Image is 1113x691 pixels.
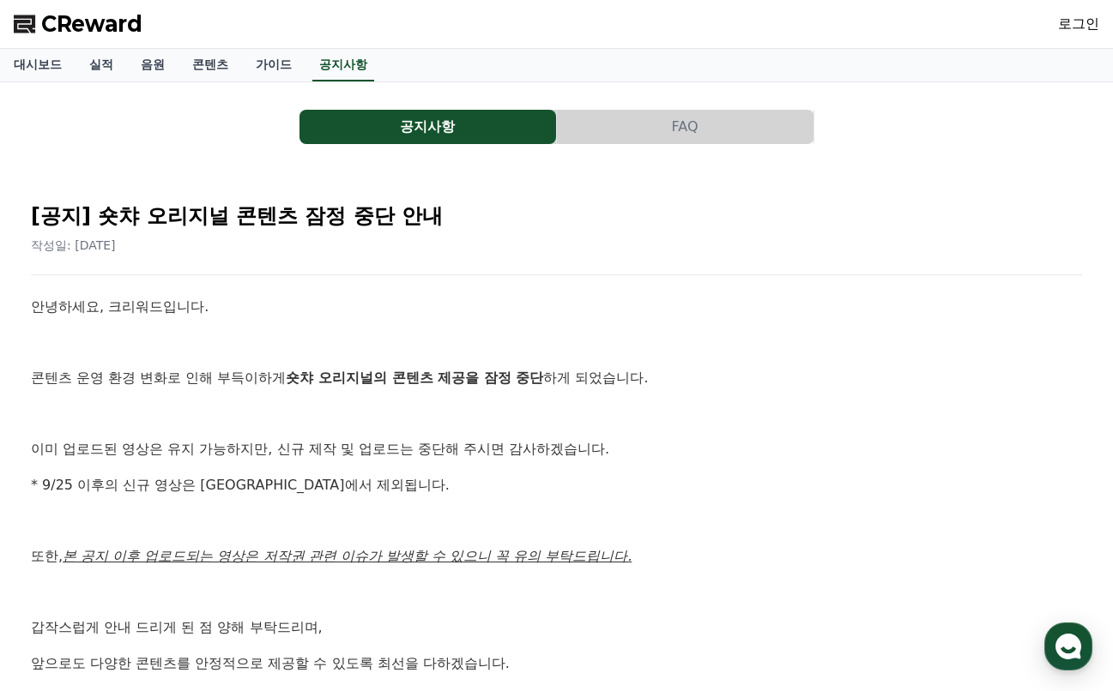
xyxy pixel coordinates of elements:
p: 안녕하세요, 크리워드입니다. [31,296,1082,318]
a: 대화 [113,544,221,586]
a: 설정 [221,544,330,586]
strong: 숏챠 오리지널의 콘텐츠 제공을 잠정 중단 [286,370,543,386]
a: 실적 [76,49,127,81]
a: 홈 [5,544,113,586]
p: 콘텐츠 운영 환경 변화로 인해 부득이하게 하게 되었습니다. [31,367,1082,389]
h2: [공지] 숏챠 오리지널 콘텐츠 잠정 중단 안내 [31,202,1082,230]
p: 이미 업로드된 영상은 유지 가능하지만, 신규 제작 및 업로드는 중단해 주시면 감사하겠습니다. [31,438,1082,460]
u: 본 공지 이후 업로드되는 영상은 저작권 관련 이슈가 발생할 수 있으니 꼭 유의 부탁드립니다. [63,548,632,564]
a: FAQ [557,110,814,144]
a: 공지사항 [312,49,374,81]
p: 또한, [31,545,1082,568]
a: 음원 [127,49,178,81]
span: 홈 [54,569,64,583]
p: 앞으로도 다양한 콘텐츠를 안정적으로 제공할 수 있도록 최선을 다하겠습니다. [31,652,1082,675]
span: 설정 [265,569,286,583]
a: 가이드 [242,49,305,81]
a: 콘텐츠 [178,49,242,81]
a: CReward [14,10,142,38]
a: 공지사항 [299,110,557,144]
a: 로그인 [1058,14,1099,34]
button: 공지사항 [299,110,556,144]
p: 갑작스럽게 안내 드리게 된 점 양해 부탁드리며, [31,616,1082,639]
button: FAQ [557,110,814,144]
span: CReward [41,10,142,38]
span: 대화 [157,570,178,584]
p: * 9/25 이후의 신규 영상은 [GEOGRAPHIC_DATA]에서 제외됩니다. [31,474,1082,496]
span: 작성일: [DATE] [31,238,116,252]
